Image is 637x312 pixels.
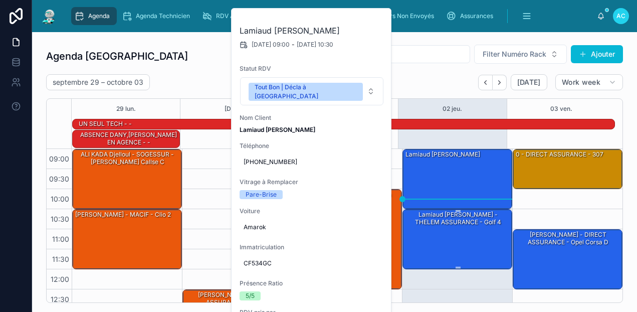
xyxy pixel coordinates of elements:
[240,243,384,251] span: Immatriculation
[74,210,172,219] div: [PERSON_NAME] - MACIF - clio 2
[199,7,260,25] a: RDV Annulés
[240,207,384,215] span: Voiture
[244,223,380,231] span: Amarok
[48,295,72,303] span: 12:30
[48,215,72,223] span: 10:30
[262,7,300,25] a: Rack
[184,290,291,307] div: [PERSON_NAME] - THELEM ASSURANCE - master
[252,41,290,49] span: [DATE] 09:00
[443,99,462,119] button: 02 jeu.
[47,154,72,163] span: 09:00
[119,7,197,25] a: Agenda Technicien
[240,65,384,73] span: Statut RDV
[513,230,622,289] div: [PERSON_NAME] - DIRECT ASSURANCE - Opel corsa d
[47,175,72,183] span: 09:30
[240,178,384,186] span: Vitrage à Remplacer
[216,12,253,20] span: RDV Annulés
[478,75,493,90] button: Back
[78,119,133,129] div: UN SEUL TECH - -
[354,7,441,25] a: Dossiers Non Envoyés
[225,99,245,119] button: [DATE]
[78,130,179,147] div: ABSENCE DANY,[PERSON_NAME] EN AGENCE - -
[71,7,117,25] a: Agenda
[48,195,72,203] span: 10:00
[244,158,380,166] span: [PHONE_NUMBER]
[50,255,72,263] span: 11:30
[46,49,188,63] h1: Agenda [GEOGRAPHIC_DATA]
[493,75,507,90] button: Next
[555,74,623,90] button: Work week
[255,83,357,101] div: Tout Bon | Décla à [GEOGRAPHIC_DATA]
[78,119,133,128] div: UN SEUL TECH - -
[246,190,277,199] div: Pare-Brise
[443,7,500,25] a: Assurances
[302,7,352,25] a: Cadeaux
[483,49,546,59] span: Filter Numéro Rack
[66,5,597,27] div: scrollable content
[562,78,600,87] span: Work week
[136,12,190,20] span: Agenda Technicien
[50,235,72,243] span: 11:00
[78,130,179,147] div: ABSENCE DANY,MICHEL SEUL EN AGENCE - -
[53,77,143,87] h2: septembre 29 – octobre 03
[73,210,181,269] div: [PERSON_NAME] - MACIF - clio 2
[240,126,315,133] strong: Lamiaud [PERSON_NAME]
[74,150,181,167] div: ALI KADA Djelloul - SOGESSUR - [PERSON_NAME] callse c
[246,291,255,300] div: 5/5
[371,12,434,20] span: Dossiers Non Envoyés
[240,114,384,122] span: Nom Client
[550,99,572,119] button: 03 ven.
[48,275,72,283] span: 12:00
[403,210,512,269] div: Lamiaud [PERSON_NAME] - THELEM ASSURANCE - golf 4
[460,12,493,20] span: Assurances
[513,149,622,189] div: 0 - DIRECT ASSURANCE - 307
[240,77,383,105] button: Select Button
[616,12,625,20] span: AC
[474,45,567,64] button: Select Button
[404,210,511,227] div: Lamiaud [PERSON_NAME] - THELEM ASSURANCE - golf 4
[515,150,604,159] div: 0 - DIRECT ASSURANCE - 307
[240,25,384,37] h2: Lamiaud [PERSON_NAME]
[73,149,181,209] div: ALI KADA Djelloul - SOGESSUR - [PERSON_NAME] callse c
[404,150,481,159] div: Lamiaud [PERSON_NAME]
[517,78,541,87] span: [DATE]
[403,149,512,209] div: Lamiaud [PERSON_NAME]
[297,41,333,49] span: [DATE] 10:30
[515,230,621,247] div: [PERSON_NAME] - DIRECT ASSURANCE - Opel corsa d
[240,279,384,287] span: Présence Ratio
[511,74,547,90] button: [DATE]
[244,259,380,267] span: CF534GC
[116,99,136,119] button: 29 lun.
[88,12,110,20] span: Agenda
[240,142,384,150] span: Téléphone
[40,8,58,24] img: App logo
[571,45,623,63] button: Ajouter
[292,41,295,49] span: -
